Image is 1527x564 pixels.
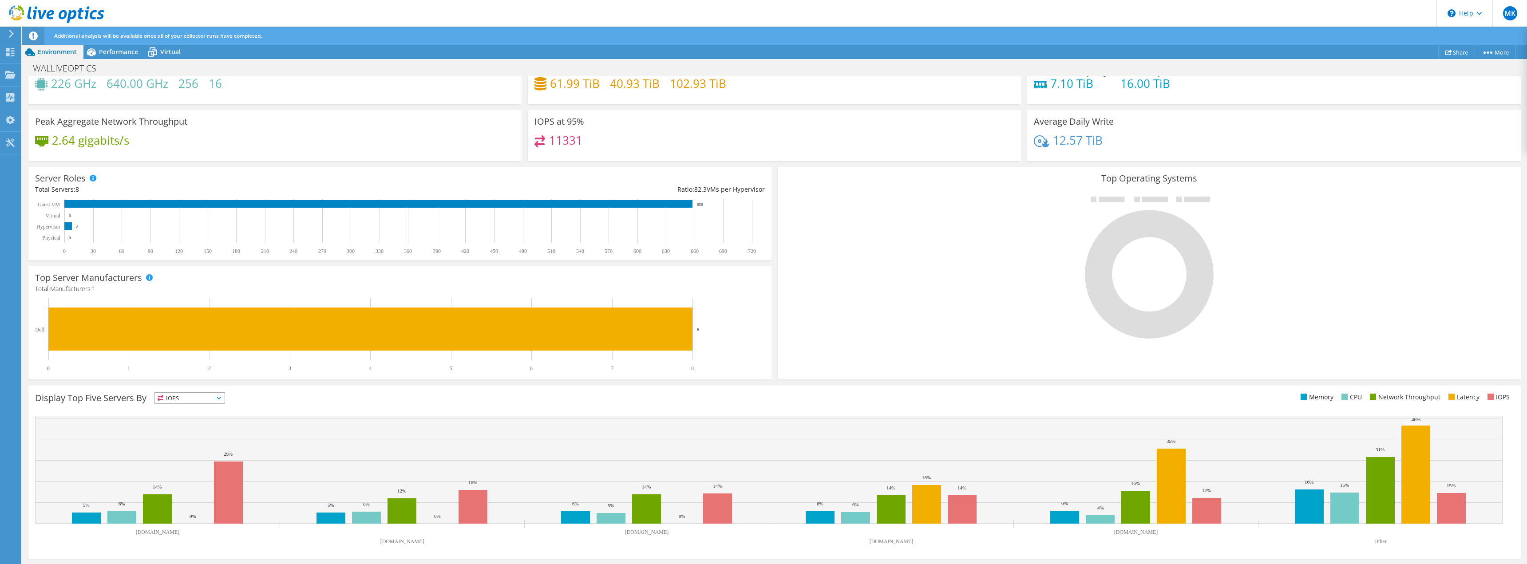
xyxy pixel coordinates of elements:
text: 0% [190,513,196,519]
h4: 40.93 TiB [610,79,660,88]
text: 658 [697,202,703,207]
span: MK [1503,6,1517,20]
text: 46% [1412,417,1420,422]
text: Physical [42,235,60,241]
text: 1 [127,365,130,371]
h4: 11331 [549,135,582,145]
text: 6% [1061,501,1068,506]
text: 16% [1131,481,1140,486]
text: Virtual [46,213,61,219]
text: 0 [69,213,71,218]
text: 4% [1097,505,1104,510]
h4: Total Manufacturers: [35,284,765,294]
text: 360 [404,248,412,254]
span: 82.3 [694,185,707,193]
text: 330 [376,248,384,254]
text: 5% [608,503,614,508]
text: 29% [224,451,233,457]
h3: Top Operating Systems [784,174,1514,183]
h4: 61.99 TiB [550,79,600,88]
li: Latency [1446,392,1480,402]
text: 630 [662,248,670,254]
text: 12% [397,488,406,493]
text: 0 [63,248,66,254]
text: 14% [642,484,651,489]
text: 14% [713,483,722,489]
text: Other [1374,538,1386,544]
h3: IOPS at 95% [534,117,584,126]
h4: 7.10 TiB [1050,79,1110,88]
text: [DOMAIN_NAME] [870,538,914,544]
h3: Average Daily Write [1034,117,1114,126]
text: 14% [153,484,162,489]
span: IOPS [155,393,225,403]
text: 5% [328,502,334,508]
text: 3 [289,365,291,371]
text: [DOMAIN_NAME] [625,529,669,535]
text: 12% [1202,488,1211,493]
text: 15% [1340,482,1349,488]
h4: 12.57 TiB [1053,135,1103,145]
text: 540 [576,248,584,254]
text: 16% [1305,479,1313,485]
li: IOPS [1485,392,1510,402]
text: 660 [691,248,699,254]
text: 4 [369,365,372,371]
text: 0 [47,365,50,371]
span: 8 [75,185,79,193]
div: Ratio: VMs per Hypervisor [400,185,765,194]
text: 0% [679,513,685,519]
text: 6% [119,501,125,506]
text: 0 [69,236,71,240]
text: 2 [208,365,211,371]
h4: 16.00 TiB [1120,79,1170,88]
h4: 16 [209,79,245,88]
text: 16% [468,480,477,485]
text: [DOMAIN_NAME] [1114,529,1158,535]
span: Virtual [160,47,181,56]
text: 90 [148,248,153,254]
text: 720 [748,248,756,254]
li: Memory [1298,392,1333,402]
a: More [1475,45,1516,59]
text: 270 [318,248,326,254]
text: Guest VM [38,201,60,208]
text: 7 [611,365,613,371]
text: 240 [289,248,297,254]
text: 510 [547,248,555,254]
text: 480 [519,248,527,254]
text: 420 [461,248,469,254]
text: 18% [922,475,931,480]
svg: \n [1448,9,1456,17]
text: [DOMAIN_NAME] [136,529,180,535]
text: 450 [490,248,498,254]
h4: 2.64 gigabits/s [52,135,129,145]
h4: 640.00 GHz [107,79,168,88]
text: 690 [719,248,727,254]
text: 120 [175,248,183,254]
h3: Peak Aggregate Network Throughput [35,117,187,126]
text: 8 [76,225,79,229]
text: 6 [530,365,533,371]
span: Performance [99,47,138,56]
a: Share [1438,45,1475,59]
li: Network Throughput [1368,392,1440,402]
text: 31% [1376,447,1385,452]
text: [DOMAIN_NAME] [380,538,424,544]
text: Dell [35,327,44,333]
text: 14% [886,485,895,490]
text: 0% [434,513,441,519]
text: 390 [433,248,441,254]
text: 15% [1447,483,1456,488]
span: Additional analysis will be available once all of your collector runs have completed. [54,32,262,39]
text: 6% [817,501,823,506]
h4: 226 GHz [51,79,96,88]
h4: 102.93 TiB [670,79,726,88]
text: 5% [83,502,90,508]
text: Hypervisor [36,224,60,230]
div: Total Servers: [35,185,400,194]
text: 600 [633,248,641,254]
text: 6% [363,501,370,507]
text: 30 [91,248,96,254]
text: 6% [852,502,859,507]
